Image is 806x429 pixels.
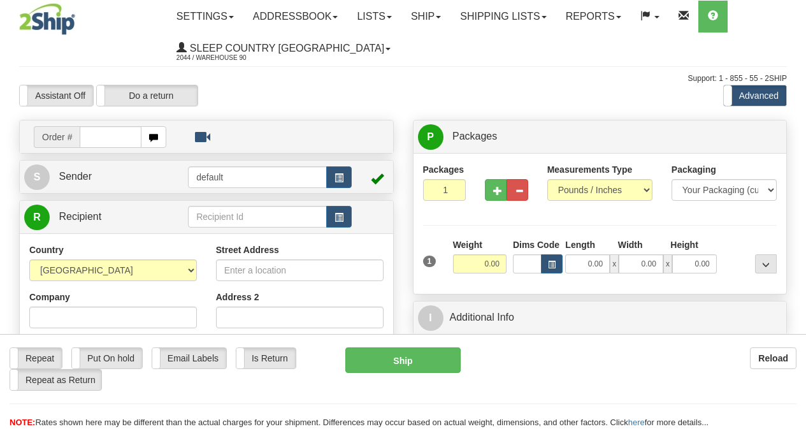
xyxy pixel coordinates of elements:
label: Repeat [10,348,62,368]
a: Sleep Country [GEOGRAPHIC_DATA] 2044 / Warehouse 90 [167,33,400,64]
a: R Recipient [24,204,170,230]
span: S [24,164,50,190]
a: Addressbook [243,1,348,33]
label: Address 2 [216,291,259,303]
a: P Packages [418,124,782,150]
input: Enter a location [216,259,384,281]
label: Width [618,238,643,251]
span: P [418,124,443,150]
input: Sender Id [188,166,327,188]
div: ... [755,254,777,273]
button: Ship [345,347,461,373]
button: Reload [750,347,796,369]
label: Do a return [97,85,198,106]
div: Support: 1 - 855 - 55 - 2SHIP [19,73,787,84]
a: IAdditional Info [418,305,782,331]
label: Weight [453,238,482,251]
span: I [418,305,443,331]
label: Email Labels [152,348,226,368]
label: Height [670,238,698,251]
img: logo2044.jpg [19,3,75,35]
a: Shipping lists [450,1,556,33]
span: 1 [423,256,436,267]
span: 2044 / Warehouse 90 [176,52,272,64]
span: Packages [452,131,497,142]
label: Country [29,244,64,256]
span: x [663,254,672,273]
label: Put On hold [72,348,142,368]
a: here [628,418,645,427]
span: R [24,205,50,230]
span: Order # [34,126,80,148]
label: Packaging [672,163,716,176]
a: Reports [556,1,631,33]
label: Measurements Type [547,163,633,176]
span: NOTE: [10,418,35,427]
label: Is Return [236,348,296,368]
a: Settings [167,1,243,33]
input: Recipient Id [188,206,327,228]
span: Sender [59,171,92,182]
label: Repeat as Return [10,370,101,390]
label: Street Address [216,244,279,256]
span: x [610,254,619,273]
a: Lists [347,1,401,33]
label: Assistant Off [20,85,93,106]
span: Recipient [59,211,101,222]
label: Company [29,291,70,303]
label: Length [565,238,595,251]
iframe: chat widget [777,149,805,279]
span: Sleep Country [GEOGRAPHIC_DATA] [187,43,384,54]
b: Reload [758,353,788,363]
label: Advanced [724,85,786,106]
label: Packages [423,163,464,176]
label: Dims Code [513,238,559,251]
a: Ship [401,1,450,33]
a: S Sender [24,164,188,190]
